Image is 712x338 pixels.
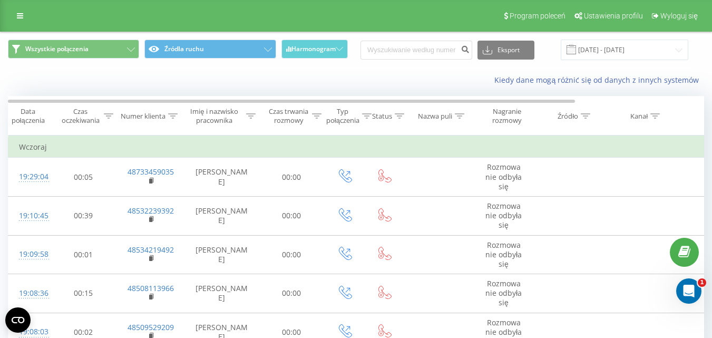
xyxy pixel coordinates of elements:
a: 48509529209 [128,322,174,332]
td: 00:00 [259,158,325,197]
div: 19:08:36 [19,283,40,304]
span: Rozmowa nie odbyła się [485,162,522,191]
div: Kanał [630,112,648,121]
td: 00:39 [51,196,116,235]
td: [PERSON_NAME] [185,196,259,235]
a: 48733459035 [128,167,174,177]
div: 19:10:45 [19,206,40,226]
div: 19:09:58 [19,244,40,265]
span: Wszystkie połączenia [25,45,89,53]
div: Typ połączenia [326,107,359,125]
a: 48532239392 [128,206,174,216]
span: Program poleceń [510,12,565,20]
div: Imię i nazwisko pracownika [185,107,244,125]
div: Nagranie rozmowy [481,107,532,125]
td: 00:00 [259,235,325,274]
button: Harmonogram [281,40,348,59]
td: 00:05 [51,158,116,197]
button: Wszystkie połączenia [8,40,139,59]
td: 00:00 [259,274,325,313]
span: Harmonogram [291,45,336,53]
input: Wyszukiwanie według numeru [360,41,472,60]
td: 00:00 [259,196,325,235]
span: Rozmowa nie odbyła się [485,201,522,230]
td: 00:01 [51,235,116,274]
td: 00:15 [51,274,116,313]
div: Czas oczekiwania [60,107,101,125]
iframe: Intercom live chat [676,278,701,304]
span: 1 [698,278,706,287]
div: 19:29:04 [19,167,40,187]
div: Czas trwania rozmowy [268,107,309,125]
td: [PERSON_NAME] [185,158,259,197]
div: Nazwa puli [418,112,452,121]
a: 48508113966 [128,283,174,293]
span: Rozmowa nie odbyła się [485,240,522,269]
a: Kiedy dane mogą różnić się od danych z innych systemów [494,75,704,85]
div: Data połączenia [8,107,47,125]
td: [PERSON_NAME] [185,274,259,313]
button: Eksport [477,41,534,60]
span: Ustawienia profilu [584,12,643,20]
div: Źródło [558,112,578,121]
div: Status [372,112,392,121]
span: Wyloguj się [660,12,698,20]
td: [PERSON_NAME] [185,235,259,274]
button: Źródła ruchu [144,40,276,59]
span: Rozmowa nie odbyła się [485,278,522,307]
div: Numer klienta [121,112,165,121]
button: Open CMP widget [5,307,31,333]
a: 48534219492 [128,245,174,255]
